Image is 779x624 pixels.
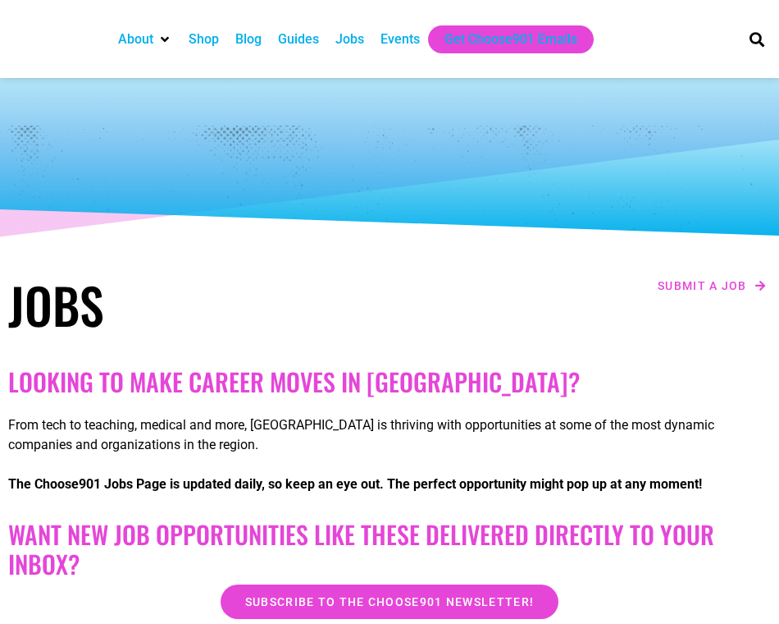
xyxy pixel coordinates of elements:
h1: Jobs [8,275,381,334]
a: Events [380,30,420,49]
a: Guides [278,30,319,49]
nav: Main nav [110,25,727,53]
a: Shop [189,30,219,49]
span: Submit a job [658,280,747,291]
div: Search [743,25,770,53]
h2: Want New Job Opportunities like these Delivered Directly to your Inbox? [8,520,771,579]
a: Jobs [335,30,364,49]
a: Get Choose901 Emails [444,30,577,49]
strong: The Choose901 Jobs Page is updated daily, so keep an eye out. The perfect opportunity might pop u... [8,476,702,492]
h2: Looking to make career moves in [GEOGRAPHIC_DATA]? [8,367,771,397]
a: About [118,30,153,49]
span: Subscribe to the Choose901 newsletter! [245,596,534,608]
p: From tech to teaching, medical and more, [GEOGRAPHIC_DATA] is thriving with opportunities at some... [8,415,771,455]
a: Submit a job [653,275,771,296]
a: Subscribe to the Choose901 newsletter! [221,585,558,619]
a: Blog [235,30,262,49]
div: About [110,25,180,53]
